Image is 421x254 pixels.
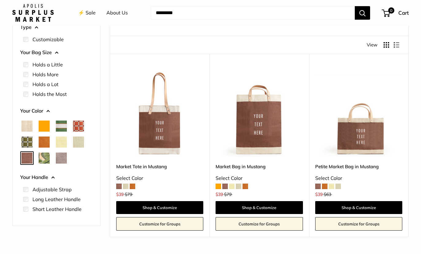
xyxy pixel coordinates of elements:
[216,69,303,157] a: Market Bag in MustangMarket Bag in Mustang
[20,48,93,57] button: Your Bag Size
[216,163,303,170] a: Market Bag in Mustang
[116,174,203,183] div: Select Color
[315,69,402,157] img: Petite Market Bag in Mustang
[216,192,223,197] span: $39
[21,121,33,132] button: Natural
[39,153,50,164] button: Palm Leaf
[20,106,93,116] button: Your Color
[355,6,370,20] button: Search
[33,36,64,43] label: Customizable
[20,173,93,182] button: Your Handle
[216,217,303,231] a: Customize for Groups
[12,4,54,22] img: Apolis: Surplus Market
[73,121,84,132] button: Chenille Window Brick
[78,8,96,18] a: ⚡️ Sale
[56,121,67,132] button: Court Green
[216,69,303,157] img: Market Bag in Mustang
[315,69,402,157] a: Petite Market Bag in MustangPetite Market Bag in Mustang
[216,174,303,183] div: Select Color
[39,121,50,132] button: Orange
[20,23,93,32] button: Type
[33,186,72,193] label: Adjustable Strap
[56,153,67,164] button: Taupe
[116,163,203,170] a: Market Tote in Mustang
[73,137,84,148] button: Mint Sorbet
[151,6,355,20] input: Search...
[315,201,402,214] a: Shop & Customize
[315,163,402,170] a: Petite Market Bag in Mustang
[384,42,389,48] button: Display products as grid
[116,69,203,157] a: Market Tote in MustangMarket Tote in Mustang
[116,192,124,197] span: $39
[324,192,331,197] span: $63
[382,8,409,18] a: 0 Cart
[367,41,377,49] span: View
[21,137,33,148] button: Chenille Window Sage
[33,81,59,88] label: Holds a Lot
[394,42,399,48] button: Display products as list
[398,10,409,16] span: Cart
[33,90,67,98] label: Holds the Most
[116,217,203,231] a: Customize for Groups
[106,8,128,18] a: About Us
[21,153,33,164] button: Mustang
[315,192,323,197] span: $39
[33,61,63,68] label: Holds a Little
[315,174,402,183] div: Select Color
[33,205,82,213] label: Short Leather Handle
[388,7,394,14] span: 0
[33,196,81,203] label: Long Leather Handle
[216,201,303,214] a: Shop & Customize
[116,69,203,157] img: Market Tote in Mustang
[315,217,402,231] a: Customize for Groups
[33,71,59,78] label: Holds More
[125,192,132,197] span: $79
[56,137,67,148] button: Daisy
[116,201,203,214] a: Shop & Customize
[224,192,232,197] span: $79
[39,137,50,148] button: Cognac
